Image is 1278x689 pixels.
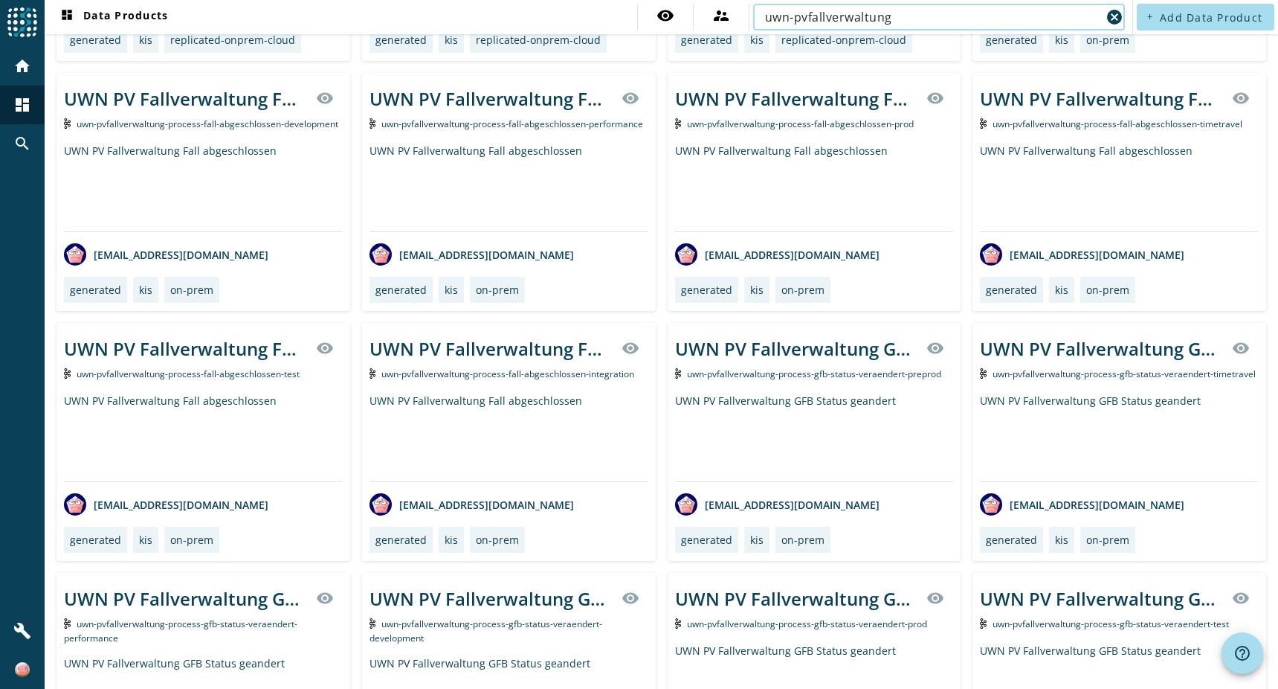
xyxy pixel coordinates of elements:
mat-icon: visibility [622,589,639,607]
img: avatar [675,243,697,266]
span: Kafka Topic: uwn-pvfallverwaltung-process-gfb-status-veraendert-timetravel [993,368,1256,380]
img: Kafka Topic: uwn-pvfallverwaltung-process-gfb-status-veraendert-development [369,618,376,629]
img: Kafka Topic: uwn-pvfallverwaltung-process-gfb-status-veraendert-preprod [675,368,682,379]
div: replicated-onprem-cloud [170,33,295,47]
div: [EMAIL_ADDRESS][DOMAIN_NAME] [675,243,880,266]
div: kis [1055,283,1068,297]
div: UWN PV Fallverwaltung Fall abgeschlossen [64,394,343,481]
div: generated [986,283,1037,297]
mat-icon: dashboard [58,8,76,26]
input: Search (% or * for wildcards) [765,8,1101,26]
div: on-prem [781,533,824,547]
div: UWN PV Fallverwaltung GFB Status geandert [369,586,613,611]
div: generated [375,33,427,47]
div: UWN PV Fallverwaltung GFB Status geandert [980,336,1223,361]
div: UWN PV Fallverwaltung Fall abgeschlossen [369,144,648,231]
div: generated [986,533,1037,547]
div: [EMAIL_ADDRESS][DOMAIN_NAME] [675,493,880,516]
div: UWN PV Fallverwaltung Fall abgeschlossen [64,144,343,231]
mat-icon: visibility [926,89,944,107]
span: Kafka Topic: uwn-pvfallverwaltung-process-fall-abgeschlossen-performance [381,118,643,130]
div: generated [70,33,121,47]
span: Kafka Topic: uwn-pvfallverwaltung-process-fall-abgeschlossen-prod [687,118,914,130]
div: kis [750,33,764,47]
mat-icon: visibility [622,339,639,357]
mat-icon: home [13,57,31,75]
img: avatar [980,243,1002,266]
div: UWN PV Fallverwaltung GFB Status geandert [64,586,307,611]
mat-icon: visibility [656,7,674,25]
div: UWN PV Fallverwaltung Fall abgeschlossen [980,144,1259,231]
div: UWN PV Fallverwaltung Fall abgeschlossen [369,86,613,111]
div: generated [375,533,427,547]
div: generated [681,533,732,547]
img: spoud-logo.svg [7,7,37,37]
mat-icon: visibility [1232,89,1250,107]
div: UWN PV Fallverwaltung GFB Status geandert [675,336,918,361]
img: Kafka Topic: uwn-pvfallverwaltung-process-fall-abgeschlossen-development [64,118,71,129]
span: Kafka Topic: uwn-pvfallverwaltung-process-gfb-status-veraendert-preprod [687,368,941,380]
div: on-prem [1086,283,1129,297]
img: Kafka Topic: uwn-pvfallverwaltung-process-fall-abgeschlossen-integration [369,368,376,379]
mat-icon: cancel [1106,8,1123,26]
img: Kafka Topic: uwn-pvfallverwaltung-process-gfb-status-veraendert-timetravel [980,368,987,379]
div: [EMAIL_ADDRESS][DOMAIN_NAME] [64,243,268,266]
div: UWN PV Fallverwaltung Fall abgeschlossen [369,394,648,481]
div: replicated-onprem-cloud [476,33,601,47]
div: UWN PV Fallverwaltung Fall abgeschlossen [64,86,307,111]
div: UWN PV Fallverwaltung Fall abgeschlossen [675,86,918,111]
img: Kafka Topic: uwn-pvfallverwaltung-process-gfb-status-veraendert-performance [64,618,71,629]
mat-icon: visibility [316,89,334,107]
mat-icon: dashboard [13,96,31,114]
div: on-prem [170,283,213,297]
mat-icon: help_outline [1233,644,1251,662]
img: Kafka Topic: uwn-pvfallverwaltung-process-fall-abgeschlossen-performance [369,118,376,129]
span: Kafka Topic: uwn-pvfallverwaltung-process-fall-abgeschlossen-development [77,118,338,130]
div: [EMAIL_ADDRESS][DOMAIN_NAME] [980,493,1184,516]
div: kis [139,533,152,547]
span: Kafka Topic: uwn-pvfallverwaltung-process-gfb-status-veraendert-test [993,618,1229,630]
div: generated [70,533,121,547]
img: avatar [64,493,86,516]
div: UWN PV Fallverwaltung Fall abgeschlossen [369,336,613,361]
div: kis [139,33,152,47]
div: [EMAIL_ADDRESS][DOMAIN_NAME] [369,243,574,266]
span: Kafka Topic: uwn-pvfallverwaltung-process-fall-abgeschlossen-timetravel [993,118,1242,130]
div: kis [750,283,764,297]
div: on-prem [170,533,213,547]
div: replicated-onprem-cloud [781,33,906,47]
img: avatar [369,493,392,516]
span: Data Products [58,8,168,26]
span: Add Data Product [1160,10,1262,25]
span: Kafka Topic: uwn-pvfallverwaltung-process-gfb-status-veraendert-prod [687,618,927,630]
img: Kafka Topic: uwn-pvfallverwaltung-process-fall-abgeschlossen-test [64,368,71,379]
img: Kafka Topic: uwn-pvfallverwaltung-process-fall-abgeschlossen-timetravel [980,118,987,129]
div: kis [750,533,764,547]
mat-icon: search [13,135,31,153]
mat-icon: visibility [316,589,334,607]
div: kis [139,283,152,297]
mat-icon: supervisor_account [712,7,730,25]
div: generated [375,283,427,297]
div: UWN PV Fallverwaltung GFB Status geandert [675,586,918,611]
div: UWN PV Fallverwaltung Fall abgeschlossen [980,86,1223,111]
img: Kafka Topic: uwn-pvfallverwaltung-process-gfb-status-veraendert-test [980,618,987,629]
div: UWN PV Fallverwaltung GFB Status geandert [980,394,1259,481]
mat-icon: visibility [1232,339,1250,357]
div: [EMAIL_ADDRESS][DOMAIN_NAME] [64,493,268,516]
div: kis [445,283,458,297]
div: generated [70,283,121,297]
div: [EMAIL_ADDRESS][DOMAIN_NAME] [369,493,574,516]
div: on-prem [1086,533,1129,547]
img: bc65eeafa616969259ca383ff2527990 [15,662,30,677]
span: Kafka Topic: uwn-pvfallverwaltung-process-gfb-status-veraendert-performance [64,618,297,644]
button: Clear [1104,7,1125,28]
div: generated [681,283,732,297]
span: Kafka Topic: uwn-pvfallverwaltung-process-fall-abgeschlossen-test [77,368,300,380]
div: kis [1055,533,1068,547]
mat-icon: build [13,622,31,640]
img: avatar [64,243,86,266]
mat-icon: visibility [926,339,944,357]
mat-icon: visibility [316,339,334,357]
div: UWN PV Fallverwaltung Fall abgeschlossen [64,336,307,361]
